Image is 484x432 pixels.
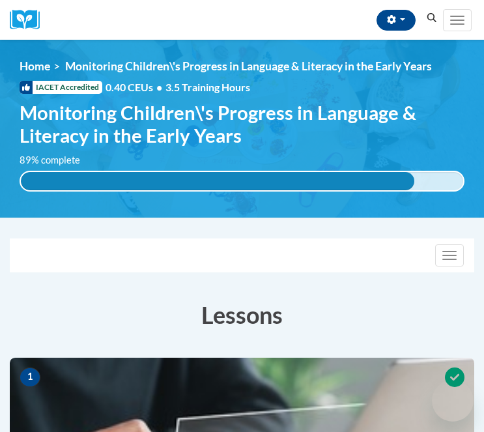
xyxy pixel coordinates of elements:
[10,10,49,30] img: Logo brand
[21,172,414,190] div: 89% complete
[10,10,49,30] a: Cox Campus
[20,101,464,147] span: Monitoring Children\'s Progress in Language & Literacy in the Early Years
[20,367,40,387] span: 1
[20,153,94,167] label: 89% complete
[65,59,432,73] span: Monitoring Children\'s Progress in Language & Literacy in the Early Years
[10,298,474,331] h3: Lessons
[156,81,162,93] span: •
[20,81,102,94] span: IACET Accredited
[165,81,250,93] span: 3.5 Training Hours
[432,380,474,422] iframe: Button to launch messaging window
[377,10,416,31] button: Account Settings
[422,10,442,26] button: Search
[20,59,50,73] a: Home
[106,80,165,94] span: 0.40 CEUs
